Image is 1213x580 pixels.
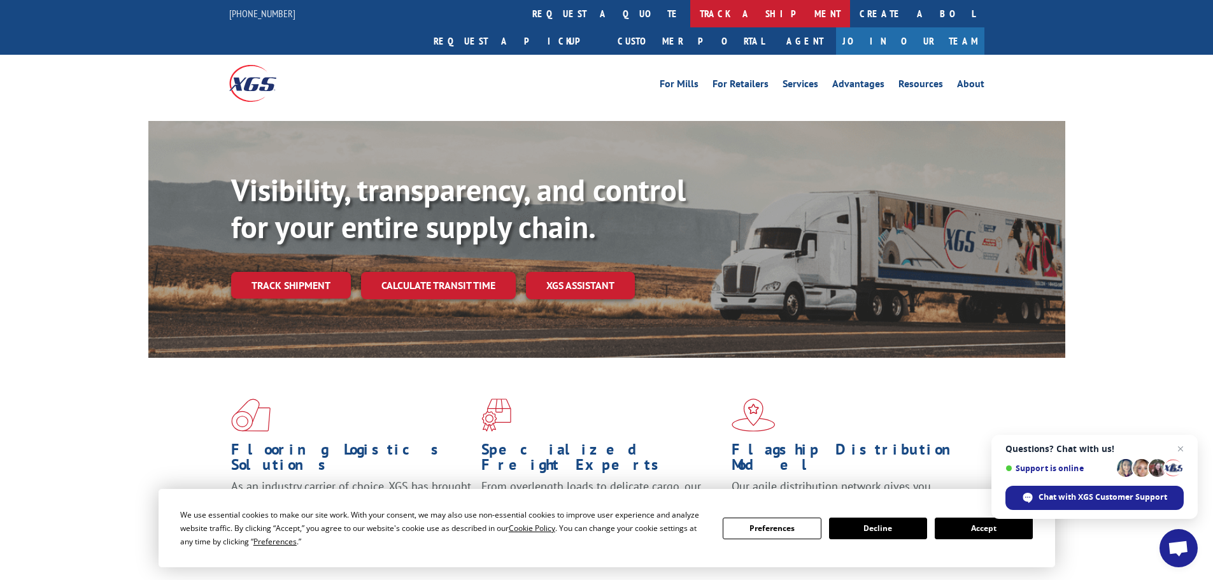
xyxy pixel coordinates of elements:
a: XGS ASSISTANT [526,272,635,299]
div: We use essential cookies to make our site work. With your consent, we may also use non-essential ... [180,508,707,548]
div: Cookie Consent Prompt [159,489,1055,567]
div: Open chat [1160,529,1198,567]
p: From overlength loads to delicate cargo, our experienced staff knows the best way to move your fr... [481,479,722,535]
a: For Retailers [713,79,769,93]
button: Accept [935,518,1033,539]
a: Resources [898,79,943,93]
a: Join Our Team [836,27,984,55]
a: Services [783,79,818,93]
a: [PHONE_NUMBER] [229,7,295,20]
span: Close chat [1173,441,1188,456]
b: Visibility, transparency, and control for your entire supply chain. [231,170,686,246]
a: About [957,79,984,93]
span: As an industry carrier of choice, XGS has brought innovation and dedication to flooring logistics... [231,479,471,524]
span: Our agile distribution network gives you nationwide inventory management on demand. [732,479,966,509]
a: Track shipment [231,272,351,299]
span: Chat with XGS Customer Support [1039,492,1167,503]
h1: Specialized Freight Experts [481,442,722,479]
span: Preferences [253,536,297,547]
a: Agent [774,27,836,55]
button: Decline [829,518,927,539]
div: Chat with XGS Customer Support [1005,486,1184,510]
a: For Mills [660,79,699,93]
a: Advantages [832,79,884,93]
a: Customer Portal [608,27,774,55]
a: Calculate transit time [361,272,516,299]
img: xgs-icon-total-supply-chain-intelligence-red [231,399,271,432]
img: xgs-icon-focused-on-flooring-red [481,399,511,432]
button: Preferences [723,518,821,539]
a: Request a pickup [424,27,608,55]
span: Cookie Policy [509,523,555,534]
img: xgs-icon-flagship-distribution-model-red [732,399,776,432]
span: Support is online [1005,463,1112,473]
h1: Flooring Logistics Solutions [231,442,472,479]
span: Questions? Chat with us! [1005,444,1184,454]
h1: Flagship Distribution Model [732,442,972,479]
